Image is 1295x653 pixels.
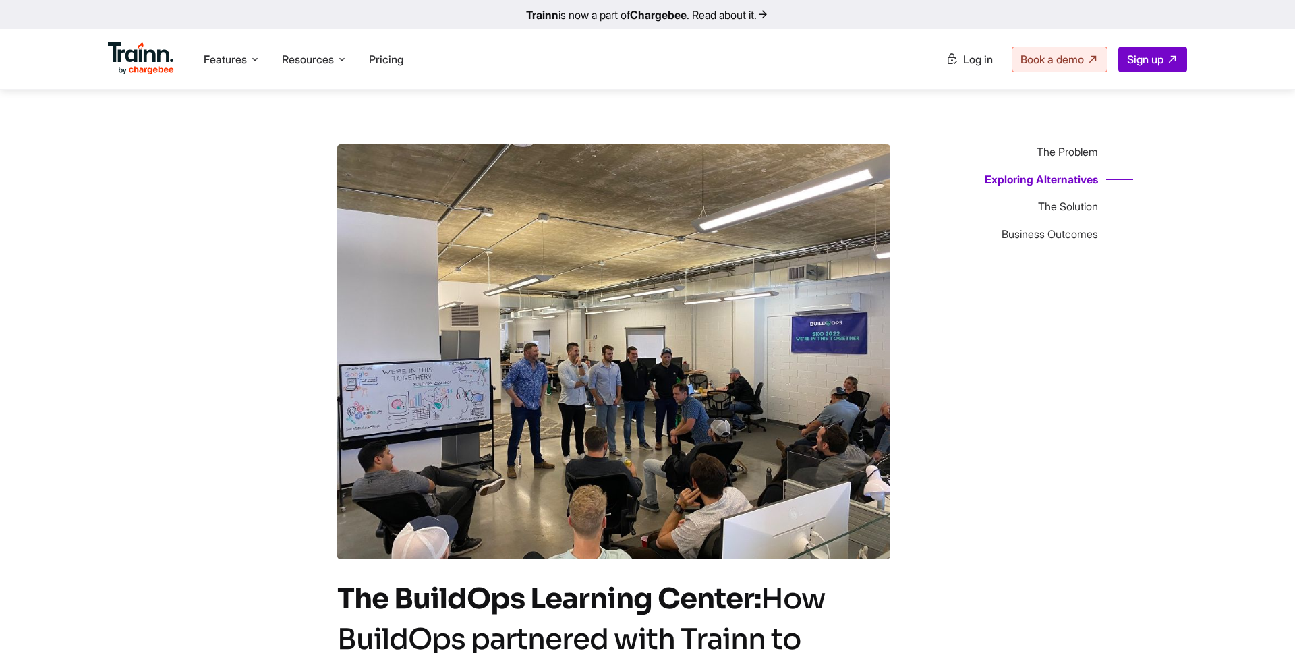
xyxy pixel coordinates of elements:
[985,227,1133,242] li: Business Outcomes
[985,199,1133,214] li: The Solution
[630,8,687,22] b: Chargebee
[963,53,993,66] span: Log in
[1012,47,1107,72] a: Book a demo
[337,144,890,559] img: BuildOps + Trainn Journey
[526,8,558,22] b: Trainn
[985,144,1133,159] li: The Problem
[204,52,247,67] span: Features
[1020,53,1084,66] span: Book a demo
[369,53,403,66] a: Pricing
[108,42,174,75] img: Trainn Logo
[938,47,1001,72] a: Log in
[1127,53,1163,66] span: Sign up
[282,52,334,67] span: Resources
[985,172,1133,187] li: Exploring Alternatives
[1118,47,1187,72] a: Sign up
